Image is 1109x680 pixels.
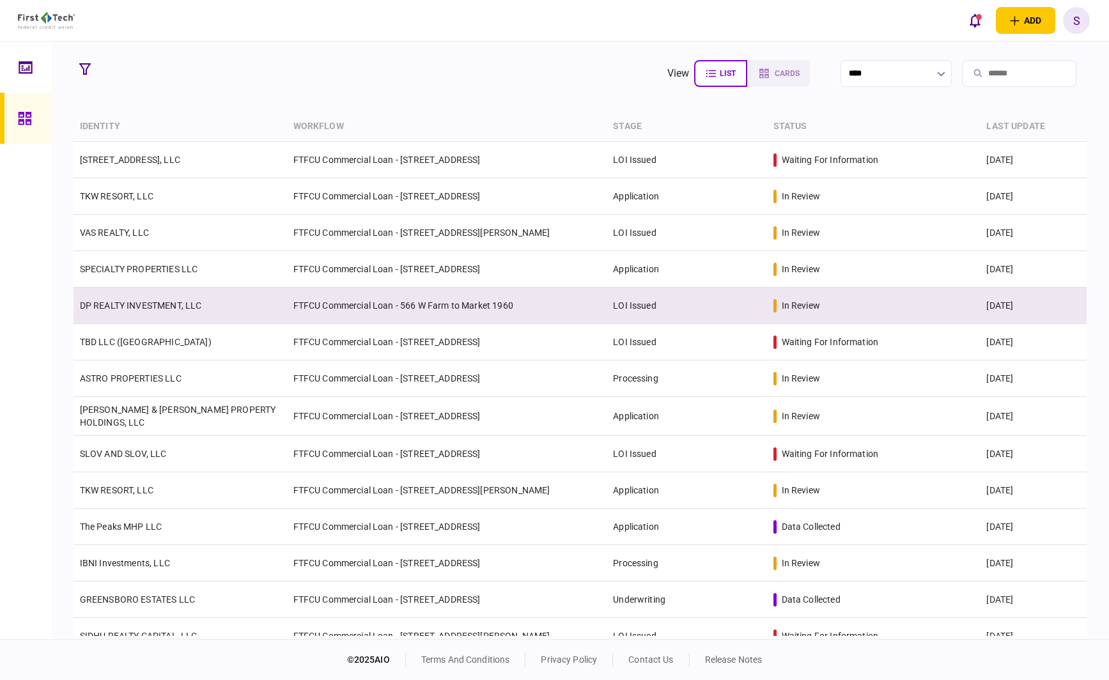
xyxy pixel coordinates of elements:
[80,405,276,428] a: [PERSON_NAME] & [PERSON_NAME] PROPERTY HOLDINGS, LLC
[775,69,800,78] span: cards
[980,112,1087,142] th: last update
[747,60,810,87] button: cards
[782,447,878,460] div: waiting for information
[80,337,212,347] a: TBD LLC ([GEOGRAPHIC_DATA])
[1063,7,1090,34] button: S
[694,60,747,87] button: list
[980,472,1087,509] td: [DATE]
[607,215,766,251] td: LOI Issued
[980,397,1087,436] td: [DATE]
[80,485,153,495] a: TKW RESORT, LLC
[287,360,607,397] td: FTFCU Commercial Loan - [STREET_ADDRESS]
[782,153,878,166] div: waiting for information
[980,178,1087,215] td: [DATE]
[607,288,766,324] td: LOI Issued
[607,251,766,288] td: Application
[287,509,607,545] td: FTFCU Commercial Loan - [STREET_ADDRESS]
[287,582,607,618] td: FTFCU Commercial Loan - [STREET_ADDRESS]
[607,545,766,582] td: Processing
[980,436,1087,472] td: [DATE]
[287,472,607,509] td: FTFCU Commercial Loan - [STREET_ADDRESS][PERSON_NAME]
[18,12,75,29] img: client company logo
[980,288,1087,324] td: [DATE]
[782,557,820,569] div: in review
[287,618,607,654] td: FTFCU Commercial Loan - [STREET_ADDRESS][PERSON_NAME]
[980,215,1087,251] td: [DATE]
[996,7,1055,34] button: open adding identity options
[347,653,406,667] div: © 2025 AIO
[961,7,988,34] button: open notifications list
[980,545,1087,582] td: [DATE]
[782,520,841,533] div: data collected
[541,654,597,665] a: privacy policy
[980,251,1087,288] td: [DATE]
[80,155,180,165] a: [STREET_ADDRESS], LLC
[607,397,766,436] td: Application
[980,142,1087,178] td: [DATE]
[782,263,820,275] div: in review
[421,654,510,665] a: terms and conditions
[607,142,766,178] td: LOI Issued
[80,558,170,568] a: IBNI Investments, LLC
[782,336,878,348] div: waiting for information
[80,191,153,201] a: TKW RESORT, LLC
[782,630,878,642] div: waiting for information
[80,522,162,532] a: The Peaks MHP LLC
[80,300,202,311] a: DP REALTY INVESTMENT, LLC
[287,142,607,178] td: FTFCU Commercial Loan - [STREET_ADDRESS]
[74,112,287,142] th: identity
[80,373,182,383] a: ASTRO PROPERTIES LLC
[980,582,1087,618] td: [DATE]
[287,251,607,288] td: FTFCU Commercial Loan - [STREET_ADDRESS]
[782,593,841,606] div: data collected
[782,372,820,385] div: in review
[287,324,607,360] td: FTFCU Commercial Loan - [STREET_ADDRESS]
[767,112,981,142] th: status
[980,618,1087,654] td: [DATE]
[80,228,149,238] a: VAS REALTY, LLC
[782,410,820,422] div: in review
[980,324,1087,360] td: [DATE]
[287,112,607,142] th: workflow
[782,484,820,497] div: in review
[607,472,766,509] td: Application
[287,288,607,324] td: FTFCU Commercial Loan - 566 W Farm to Market 1960
[80,594,195,605] a: GREENSBORO ESTATES LLC
[80,631,198,641] a: SIDHU REALTY CAPITAL, LLC
[782,190,820,203] div: in review
[607,509,766,545] td: Application
[720,69,736,78] span: list
[80,449,167,459] a: SLOV AND SLOV, LLC
[628,654,673,665] a: contact us
[782,299,820,312] div: in review
[607,112,766,142] th: stage
[607,582,766,618] td: Underwriting
[287,397,607,436] td: FTFCU Commercial Loan - [STREET_ADDRESS]
[287,545,607,582] td: FTFCU Commercial Loan - [STREET_ADDRESS]
[607,324,766,360] td: LOI Issued
[705,654,763,665] a: release notes
[607,436,766,472] td: LOI Issued
[80,264,198,274] a: SPECIALTY PROPERTIES LLC
[287,215,607,251] td: FTFCU Commercial Loan - [STREET_ADDRESS][PERSON_NAME]
[980,509,1087,545] td: [DATE]
[287,178,607,215] td: FTFCU Commercial Loan - [STREET_ADDRESS]
[607,618,766,654] td: LOI Issued
[287,436,607,472] td: FTFCU Commercial Loan - [STREET_ADDRESS]
[782,226,820,239] div: in review
[980,360,1087,397] td: [DATE]
[667,66,690,81] div: view
[607,360,766,397] td: Processing
[607,178,766,215] td: Application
